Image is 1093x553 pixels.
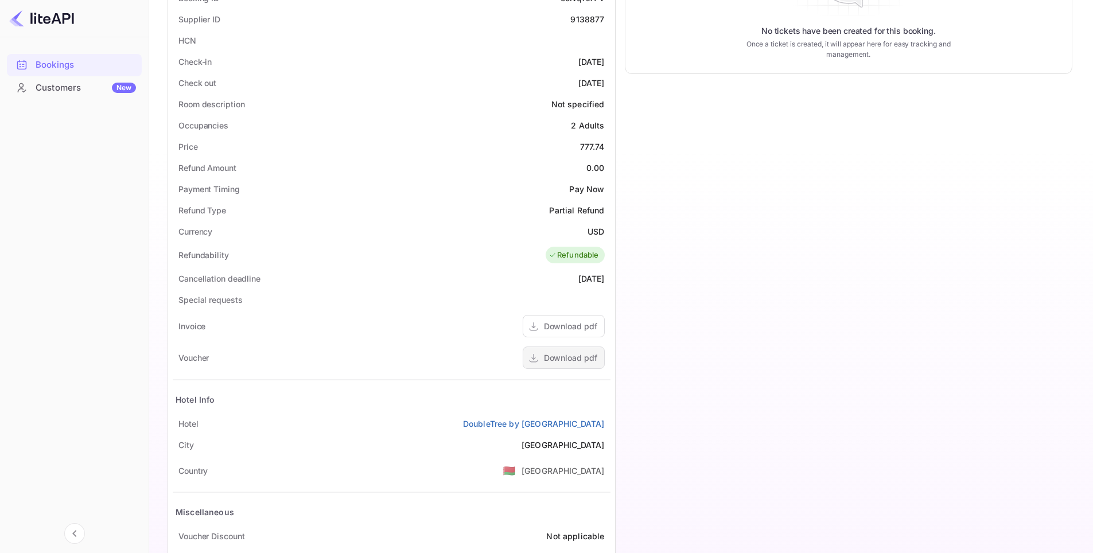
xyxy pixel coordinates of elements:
[544,352,597,364] div: Download pdf
[7,77,142,99] div: CustomersNew
[178,352,209,364] div: Voucher
[112,83,136,93] div: New
[586,162,605,174] div: 0.00
[178,439,194,451] div: City
[7,54,142,76] div: Bookings
[570,13,604,25] div: 9138877
[7,54,142,75] a: Bookings
[544,320,597,332] div: Download pdf
[176,394,215,406] div: Hotel Info
[178,77,216,89] div: Check out
[588,225,604,237] div: USD
[64,523,85,544] button: Collapse navigation
[503,460,516,481] span: United States
[463,418,605,430] a: DoubleTree by [GEOGRAPHIC_DATA]
[571,119,604,131] div: 2 Adults
[178,225,212,237] div: Currency
[178,272,260,285] div: Cancellation deadline
[728,39,968,60] p: Once a ticket is created, it will appear here for easy tracking and management.
[178,141,198,153] div: Price
[551,98,605,110] div: Not specified
[178,162,236,174] div: Refund Amount
[36,81,136,95] div: Customers
[522,465,605,477] div: [GEOGRAPHIC_DATA]
[546,530,604,542] div: Not applicable
[178,34,196,46] div: HCN
[178,320,205,332] div: Invoice
[7,77,142,98] a: CustomersNew
[178,294,242,306] div: Special requests
[178,13,220,25] div: Supplier ID
[569,183,604,195] div: Pay Now
[178,418,199,430] div: Hotel
[178,119,228,131] div: Occupancies
[549,250,599,261] div: Refundable
[36,59,136,72] div: Bookings
[578,77,605,89] div: [DATE]
[178,204,226,216] div: Refund Type
[761,25,936,37] p: No tickets have been created for this booking.
[549,204,604,216] div: Partial Refund
[178,98,244,110] div: Room description
[178,249,229,261] div: Refundability
[578,272,605,285] div: [DATE]
[522,439,605,451] div: [GEOGRAPHIC_DATA]
[176,506,234,518] div: Miscellaneous
[9,9,74,28] img: LiteAPI logo
[578,56,605,68] div: [DATE]
[178,465,208,477] div: Country
[178,530,244,542] div: Voucher Discount
[178,56,212,68] div: Check-in
[580,141,605,153] div: 777.74
[178,183,240,195] div: Payment Timing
